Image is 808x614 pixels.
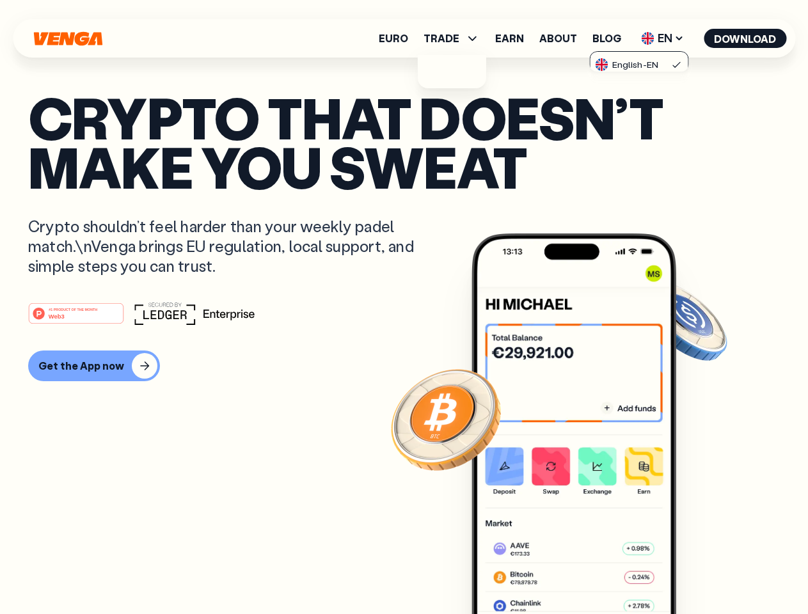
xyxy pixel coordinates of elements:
tspan: #1 PRODUCT OF THE MONTH [49,307,97,311]
span: TRADE [424,33,459,43]
button: Get the App now [28,350,160,381]
div: Get the App now [38,359,124,372]
a: flag-ukEnglish-EN [590,52,688,76]
p: Crypto shouldn’t feel harder than your weekly padel match.\nVenga brings EU regulation, local sup... [28,216,432,276]
svg: Home [32,31,104,46]
a: #1 PRODUCT OF THE MONTHWeb3 [28,310,124,327]
img: flag-uk [641,32,654,45]
a: About [539,33,577,43]
a: Euro [379,33,408,43]
img: flag-uk [596,58,608,71]
p: Crypto that doesn’t make you sweat [28,93,780,191]
button: Download [704,29,786,48]
a: Earn [495,33,524,43]
img: USDC coin [638,275,730,367]
img: Bitcoin [388,361,503,476]
a: Get the App now [28,350,780,381]
a: Blog [592,33,621,43]
div: English - EN [596,58,658,71]
span: EN [637,28,688,49]
span: TRADE [424,31,480,46]
tspan: Web3 [49,312,65,319]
